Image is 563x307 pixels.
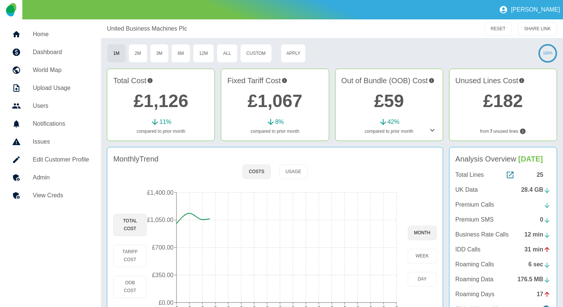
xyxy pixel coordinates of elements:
button: RESET [484,22,512,36]
div: 176.5 MB [518,275,551,284]
button: OOB Cost [113,276,147,298]
h4: Analysis Overview [455,153,551,165]
h5: Home [33,30,89,39]
a: £182 [483,91,523,111]
svg: This is the total charges incurred over 1 months [147,75,153,86]
button: Apply [281,44,306,63]
div: 17 [537,290,551,299]
div: 31 min [524,245,551,254]
svg: Potential saving if surplus lines removed at contract renewal [519,75,525,86]
b: 7 [490,128,493,135]
p: Premium SMS [455,215,494,224]
button: 12M [193,44,214,63]
a: Edit Customer Profile [6,151,95,169]
p: UK Data [455,185,478,194]
a: £1,067 [248,91,302,111]
p: Roaming Days [455,290,494,299]
button: 6M [171,44,190,63]
h4: Out of Bundle (OOB) Cost [341,75,437,86]
a: Admin [6,169,95,187]
h5: Upload Usage [33,84,89,93]
h5: World Map [33,66,89,75]
button: 2M [128,44,147,63]
tspan: £1,400.00 [147,189,174,196]
p: 42 % [388,118,400,126]
p: compared to prior month [227,128,322,135]
div: 6 sec [528,260,551,269]
p: Roaming Data [455,275,493,284]
h5: Dashboard [33,48,89,57]
button: 1M [107,44,126,63]
p: Roaming Calls [455,260,494,269]
button: Tariff Cost [113,245,147,267]
a: World Map [6,61,95,79]
h4: Unused Lines Cost [455,75,551,86]
span: [DATE] [518,155,543,163]
text: 100% [543,51,553,55]
a: Home [6,25,95,43]
button: Costs [242,165,270,179]
p: 8 % [275,118,284,126]
h4: Monthly Trend [113,153,159,165]
div: 12 min [524,230,551,239]
a: Roaming Calls6 sec [455,260,551,269]
p: [PERSON_NAME] [511,6,560,13]
h4: Fixed Tariff Cost [227,75,322,86]
a: Issues [6,133,95,151]
a: Users [6,97,95,115]
a: Dashboard [6,43,95,61]
a: Business Rate Calls12 min [455,230,551,239]
tspan: £1,050.00 [147,217,174,223]
p: compared to prior month [113,128,209,135]
h4: Total Cost [113,75,209,86]
a: Total Lines25 [455,170,551,179]
a: Roaming Days17 [455,290,551,299]
a: Upload Usage [6,79,95,97]
button: 3M [150,44,169,63]
h5: Admin [33,173,89,182]
h5: Edit Customer Profile [33,155,89,164]
a: View Creds [6,187,95,204]
img: Logo [6,3,16,16]
a: Premium Calls [455,200,551,209]
div: 25 [537,170,551,179]
p: 11 % [159,118,171,126]
button: Custom [240,44,272,63]
a: Roaming Data176.5 MB [455,275,551,284]
div: 28.4 GB [521,185,551,194]
a: £1,126 [134,91,188,111]
a: Premium SMS0 [455,215,551,224]
a: Notifications [6,115,95,133]
h5: Notifications [33,119,89,128]
svg: Lines not used during your chosen timeframe. If multiple months selected only lines never used co... [519,128,526,135]
button: week [408,249,437,263]
button: [PERSON_NAME] [496,2,563,17]
a: IDD Calls31 min [455,245,551,254]
tspan: £700.00 [152,244,174,251]
h5: Users [33,101,89,110]
tspan: £0.00 [159,300,174,306]
h5: Issues [33,137,89,146]
div: 0 [540,215,551,224]
p: IDD Calls [455,245,481,254]
p: from unused lines [455,128,551,135]
svg: This is your recurring contracted cost [281,75,287,86]
button: Usage [279,165,308,179]
p: Total Lines [455,170,484,179]
button: All [217,44,237,63]
button: SHARE LINK [518,22,557,36]
tspan: £350.00 [152,272,174,278]
button: Total Cost [113,214,147,236]
h5: View Creds [33,191,89,200]
svg: Costs outside of your fixed tariff [429,75,435,86]
p: Business Rate Calls [455,230,509,239]
button: month [408,226,437,240]
a: UK Data28.4 GB [455,185,551,194]
button: day [408,272,437,286]
p: Premium Calls [455,200,494,209]
a: United Business Machines Plc [107,24,187,33]
a: £59 [374,91,404,111]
